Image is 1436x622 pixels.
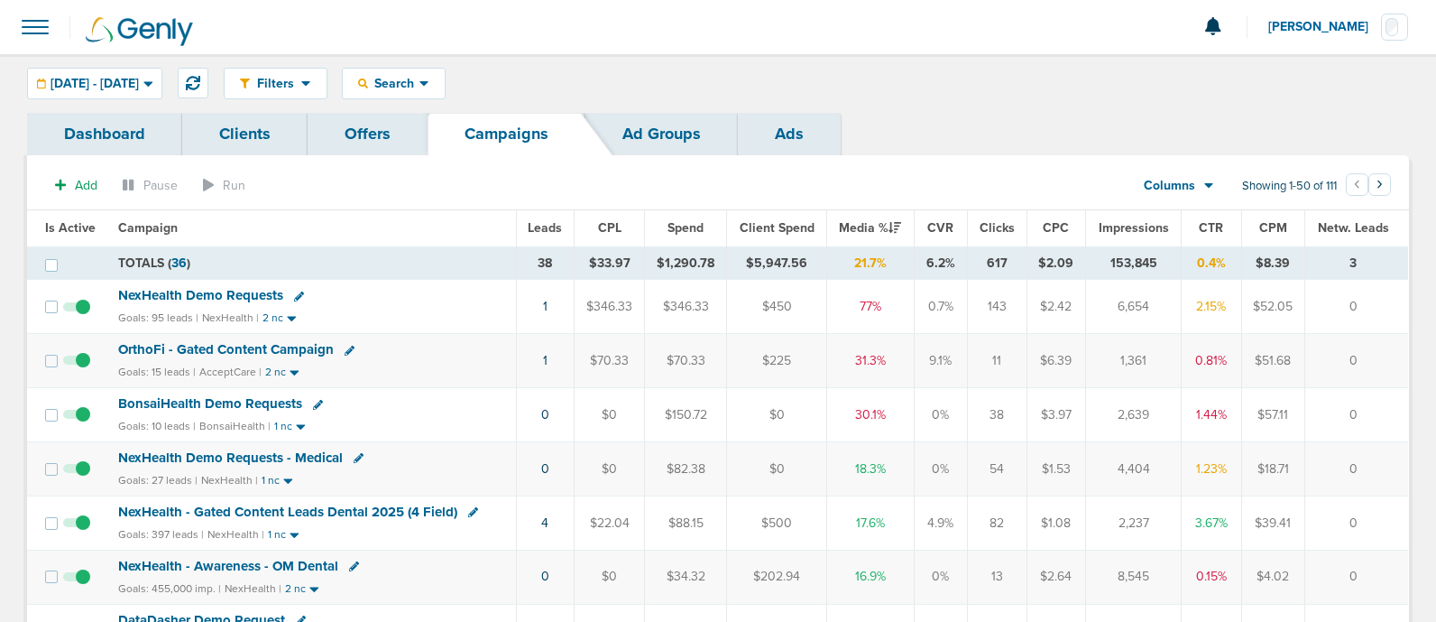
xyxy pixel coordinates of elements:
[667,220,704,236] span: Spend
[968,334,1027,388] td: 11
[118,504,457,520] span: NexHealth - Gated Content Leads Dental 2025 (4 Field)
[914,496,967,550] td: 4.9%
[645,442,727,497] td: $82.38
[914,246,967,280] td: 6.2%
[1242,179,1337,194] span: Showing 1-50 of 111
[827,280,914,334] td: 77%
[225,582,281,595] small: NexHealth |
[118,420,196,433] small: Goals: 10 leads |
[516,246,575,280] td: 38
[1026,334,1086,388] td: $6.39
[914,388,967,442] td: 0%
[727,496,827,550] td: $500
[107,246,516,280] td: TOTALS ( )
[1305,246,1408,280] td: 3
[75,178,97,193] span: Add
[1241,442,1305,497] td: $18.71
[598,220,621,236] span: CPL
[827,388,914,442] td: 30.1%
[1181,442,1241,497] td: 1.23%
[1181,550,1241,604] td: 0.15%
[968,388,1027,442] td: 38
[1268,21,1381,33] span: [PERSON_NAME]
[45,220,96,236] span: Is Active
[980,220,1015,236] span: Clicks
[1026,246,1086,280] td: $2.09
[1318,220,1389,236] span: Netw. Leads
[968,550,1027,604] td: 13
[575,388,645,442] td: $0
[199,366,262,378] small: AcceptCare |
[118,558,338,574] span: NexHealth - Awareness - OM Dental
[27,113,182,155] a: Dashboard
[182,113,308,155] a: Clients
[543,353,548,368] a: 1
[914,280,967,334] td: 0.7%
[1086,280,1182,334] td: 6,654
[541,461,549,477] a: 0
[1026,442,1086,497] td: $1.53
[827,334,914,388] td: 31.3%
[118,341,334,357] span: OrthoFi - Gated Content Campaign
[118,450,343,466] span: NexHealth Demo Requests - Medical
[428,113,585,155] a: Campaigns
[575,496,645,550] td: $22.04
[265,366,286,379] small: 2 nc
[1144,177,1195,195] span: Columns
[207,528,264,541] small: NexHealth |
[1181,388,1241,442] td: 1.44%
[727,388,827,442] td: $0
[118,474,198,487] small: Goals: 27 leads |
[541,515,548,531] a: 4
[543,299,548,314] a: 1
[268,528,286,542] small: 1 nc
[1181,496,1241,550] td: 3.67%
[645,550,727,604] td: $34.32
[1086,246,1182,280] td: 153,845
[727,280,827,334] td: $450
[727,334,827,388] td: $225
[199,420,271,432] small: BonsaiHealth |
[1241,334,1305,388] td: $51.68
[914,442,967,497] td: 0%
[1181,246,1241,280] td: 0.4%
[645,388,727,442] td: $150.72
[1086,442,1182,497] td: 4,404
[118,287,283,303] span: NexHealth Demo Requests
[1099,220,1169,236] span: Impressions
[201,474,258,487] small: NexHealth |
[1086,496,1182,550] td: 2,237
[368,76,419,91] span: Search
[262,311,283,325] small: 2 nc
[118,582,221,596] small: Goals: 455,000 imp. |
[740,220,815,236] span: Client Spend
[827,550,914,604] td: 16.9%
[118,395,302,412] span: BonsaiHealth Demo Requests
[118,311,198,325] small: Goals: 95 leads |
[262,474,280,487] small: 1 nc
[86,17,193,46] img: Genly
[1241,496,1305,550] td: $39.41
[1305,496,1408,550] td: 0
[575,280,645,334] td: $346.33
[1026,388,1086,442] td: $3.97
[274,420,292,433] small: 1 nc
[118,220,178,236] span: Campaign
[575,550,645,604] td: $0
[202,311,259,324] small: NexHealth |
[1199,220,1223,236] span: CTR
[1086,388,1182,442] td: 2,639
[285,582,306,596] small: 2 nc
[727,246,827,280] td: $5,947.56
[827,246,914,280] td: 21.7%
[1346,176,1391,198] ul: Pagination
[308,113,428,155] a: Offers
[827,442,914,497] td: 18.3%
[171,255,187,271] span: 36
[575,246,645,280] td: $33.97
[645,334,727,388] td: $70.33
[1181,280,1241,334] td: 2.15%
[738,113,841,155] a: Ads
[1241,388,1305,442] td: $57.11
[1305,280,1408,334] td: 0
